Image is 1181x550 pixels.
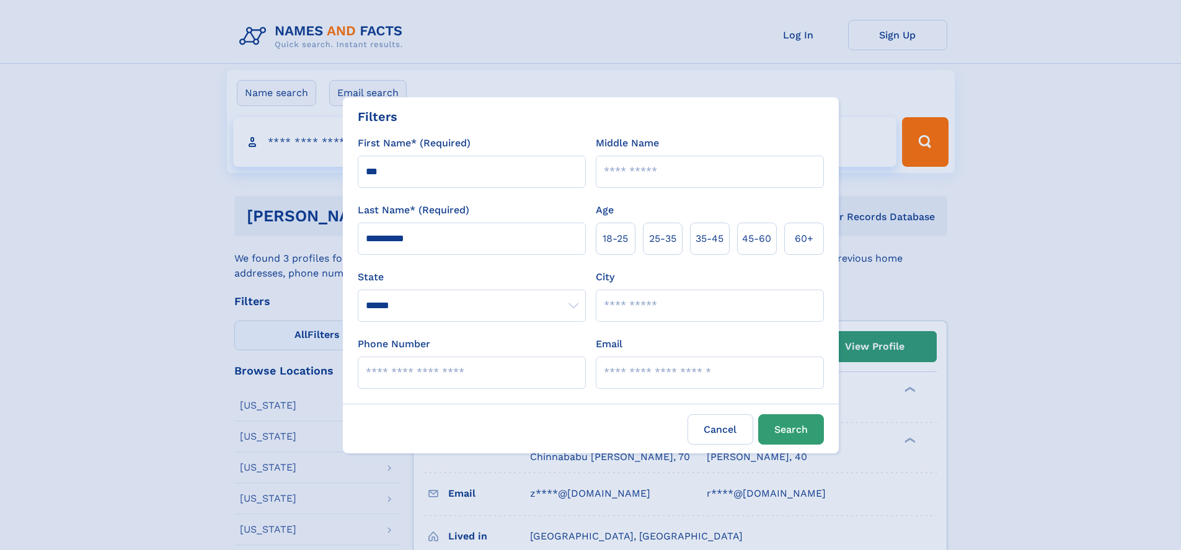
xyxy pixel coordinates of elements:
[358,107,397,126] div: Filters
[358,203,469,218] label: Last Name* (Required)
[688,414,753,445] label: Cancel
[758,414,824,445] button: Search
[358,136,471,151] label: First Name* (Required)
[358,270,586,285] label: State
[696,231,723,246] span: 35‑45
[596,203,614,218] label: Age
[742,231,771,246] span: 45‑60
[596,136,659,151] label: Middle Name
[603,231,628,246] span: 18‑25
[596,270,614,285] label: City
[795,231,813,246] span: 60+
[596,337,622,352] label: Email
[649,231,676,246] span: 25‑35
[358,337,430,352] label: Phone Number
